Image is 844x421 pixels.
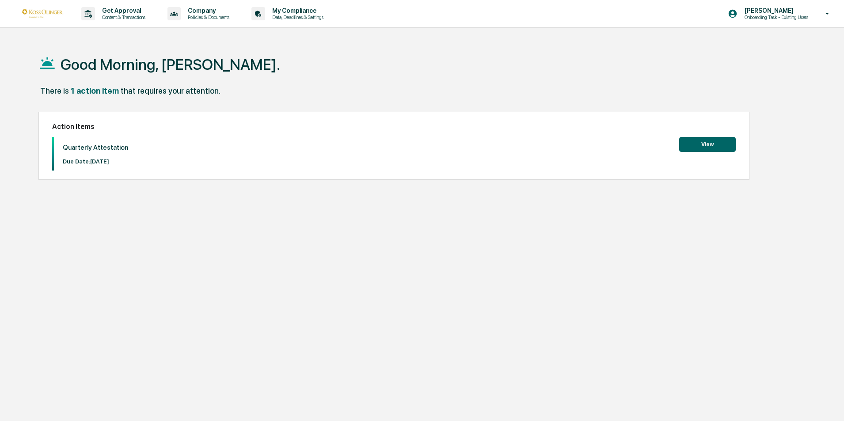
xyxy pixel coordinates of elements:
[63,158,128,165] p: Due Date: [DATE]
[61,56,280,73] h1: Good Morning, [PERSON_NAME].
[63,144,128,152] p: Quarterly Attestation
[21,9,64,18] img: logo
[738,14,813,20] p: Onboarding Task - Existing Users
[265,7,328,14] p: My Compliance
[679,140,736,148] a: View
[738,7,813,14] p: [PERSON_NAME]
[265,14,328,20] p: Data, Deadlines & Settings
[40,86,69,95] div: There is
[95,14,150,20] p: Content & Transactions
[181,14,234,20] p: Policies & Documents
[121,86,221,95] div: that requires your attention.
[181,7,234,14] p: Company
[95,7,150,14] p: Get Approval
[71,86,119,95] div: 1 action item
[679,137,736,152] button: View
[52,122,736,131] h2: Action Items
